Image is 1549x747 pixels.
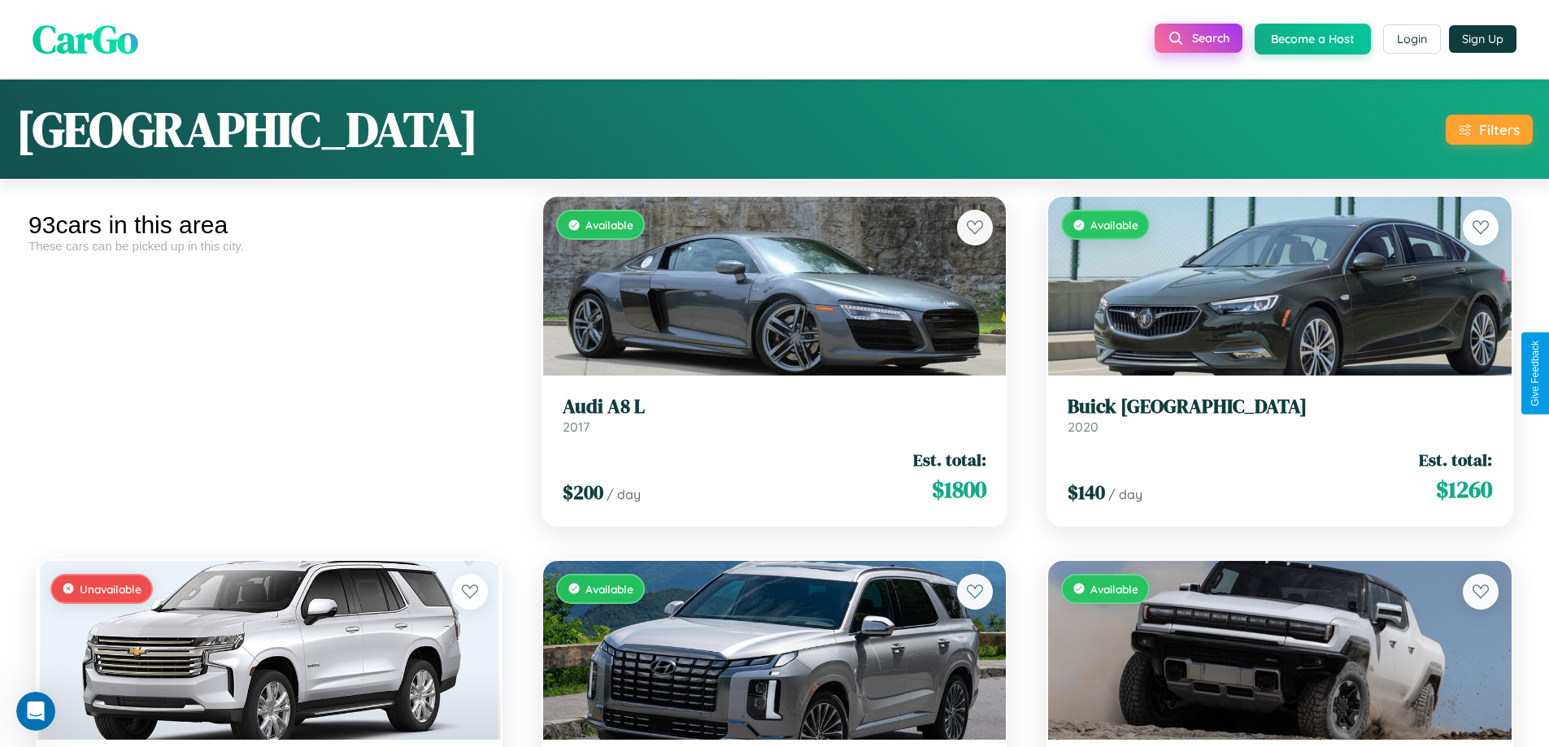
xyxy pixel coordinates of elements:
[932,473,986,506] span: $ 1800
[1446,115,1533,145] button: Filters
[1068,479,1105,506] span: $ 140
[563,419,590,435] span: 2017
[563,395,987,419] h3: Audi A8 L
[563,479,603,506] span: $ 200
[16,96,478,163] h1: [GEOGRAPHIC_DATA]
[80,582,141,596] span: Unavailable
[1383,24,1441,54] button: Login
[33,12,138,66] span: CarGo
[1419,448,1492,471] span: Est. total:
[1255,24,1371,54] button: Become a Host
[1436,473,1492,506] span: $ 1260
[913,448,986,471] span: Est. total:
[1090,218,1138,232] span: Available
[28,211,510,239] div: 93 cars in this area
[16,692,55,731] iframe: Intercom live chat
[585,218,633,232] span: Available
[1068,395,1492,435] a: Buick [GEOGRAPHIC_DATA]2020
[1090,582,1138,596] span: Available
[1068,419,1099,435] span: 2020
[1529,341,1541,406] div: Give Feedback
[1068,395,1492,419] h3: Buick [GEOGRAPHIC_DATA]
[1192,31,1229,46] span: Search
[28,239,510,253] div: These cars can be picked up in this city.
[607,486,641,502] span: / day
[563,395,987,435] a: Audi A8 L2017
[1108,486,1142,502] span: / day
[1155,24,1242,53] button: Search
[1479,121,1520,138] div: Filters
[585,582,633,596] span: Available
[1449,25,1516,53] button: Sign Up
